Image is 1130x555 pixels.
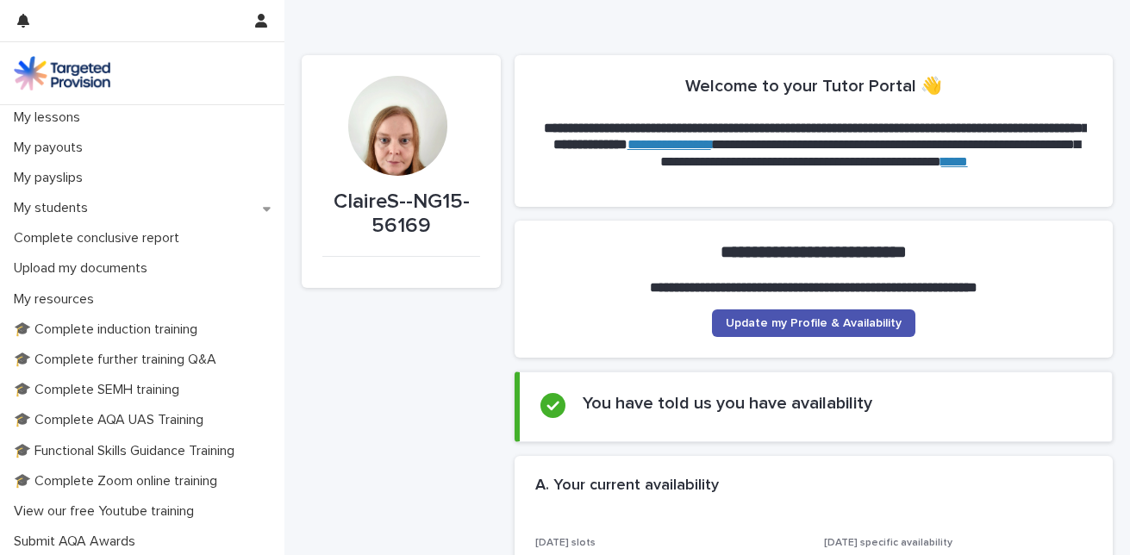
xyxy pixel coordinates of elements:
p: 🎓 Complete SEMH training [7,382,193,398]
p: My resources [7,291,108,308]
p: 🎓 Functional Skills Guidance Training [7,443,248,459]
span: Update my Profile & Availability [726,317,902,329]
p: ClaireS--NG15-56169 [322,190,480,240]
h2: You have told us you have availability [583,393,872,414]
p: Submit AQA Awards [7,533,149,550]
p: 🎓 Complete Zoom online training [7,473,231,490]
img: M5nRWzHhSzIhMunXDL62 [14,56,110,90]
p: Upload my documents [7,260,161,277]
p: 🎓 Complete induction training [7,321,211,338]
h2: A. Your current availability [535,477,719,496]
p: Complete conclusive report [7,230,193,246]
a: Update my Profile & Availability [712,309,915,337]
span: [DATE] slots [535,538,596,548]
p: My payslips [7,170,97,186]
p: View our free Youtube training [7,503,208,520]
p: My students [7,200,102,216]
p: 🎓 Complete AQA UAS Training [7,412,217,428]
p: 🎓 Complete further training Q&A [7,352,230,368]
p: My lessons [7,109,94,126]
p: My payouts [7,140,97,156]
h2: Welcome to your Tutor Portal 👋 [685,76,942,97]
span: [DATE] specific availability [824,538,952,548]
